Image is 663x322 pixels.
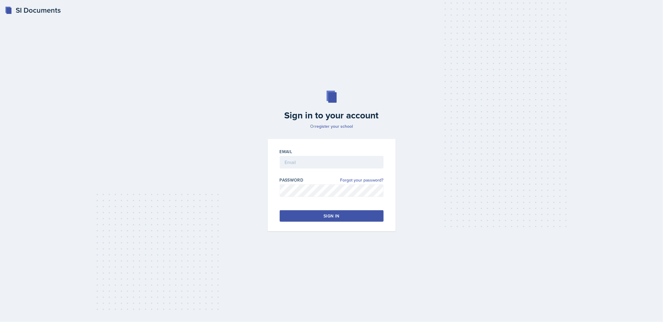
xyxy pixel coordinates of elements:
button: Sign in [280,210,384,222]
a: SI Documents [5,5,61,16]
label: Email [280,149,292,155]
p: Or [264,123,399,129]
a: register your school [315,123,353,129]
a: Forgot your password? [340,177,384,183]
label: Password [280,177,304,183]
input: Email [280,156,384,169]
h2: Sign in to your account [264,110,399,121]
div: Sign in [323,213,339,219]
